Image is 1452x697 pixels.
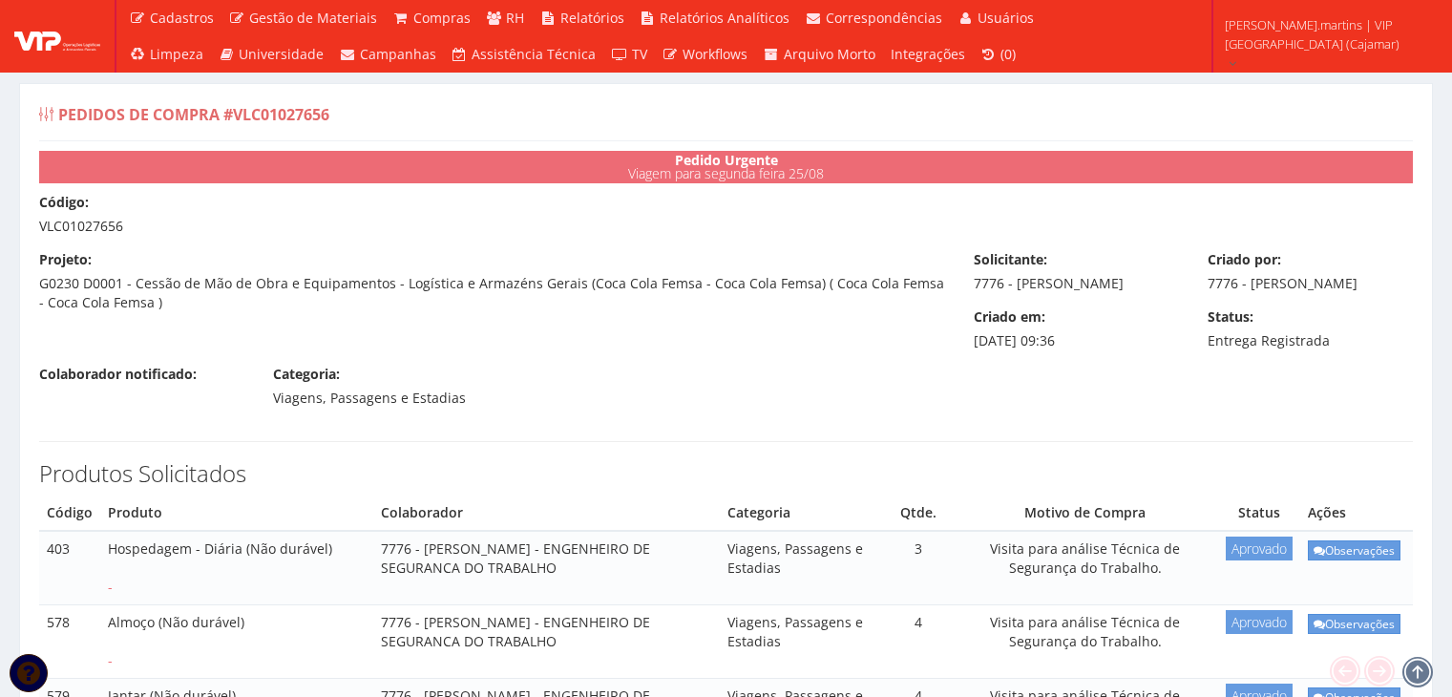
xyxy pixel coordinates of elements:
[560,9,624,27] span: Relatórios
[25,193,1427,236] div: VLC01027656
[14,22,100,51] img: logo
[655,36,756,73] a: Workflows
[883,36,973,73] a: Integrações
[603,36,655,73] a: TV
[39,496,100,531] th: Código
[373,531,720,604] td: 7776 - [PERSON_NAME] - ENGENHEIRO DE SEGURANCA DO TRABALHO
[885,605,952,679] td: 4
[1193,250,1427,293] div: 7776 - [PERSON_NAME]
[974,307,1045,327] label: Criado em:
[121,36,211,73] a: Limpeza
[100,605,373,679] td: Almoço (Não durável)
[373,605,720,679] td: 7776 - [PERSON_NAME] - ENGENHEIRO DE SEGURANCA DO TRABALHO
[1218,496,1300,531] th: Status
[720,531,885,604] td: Viagens, Passagens e Estadias
[506,9,524,27] span: RH
[472,45,596,63] span: Assistência Técnica
[39,151,1413,183] div: Viagem para segunda feira 25/08
[1226,610,1293,634] span: Aprovado
[108,578,113,596] span: -
[39,250,92,269] label: Projeto:
[891,45,965,63] span: Integrações
[39,193,89,212] label: Código:
[108,651,113,669] span: -
[720,496,885,531] th: Categoria do Produto
[150,45,203,63] span: Limpeza
[100,496,373,531] th: Produto
[959,307,1193,350] div: [DATE] 09:36
[239,45,324,63] span: Universidade
[413,9,471,27] span: Compras
[720,605,885,679] td: Viagens, Passagens e Estadias
[211,36,332,73] a: Universidade
[1208,307,1253,327] label: Status:
[58,104,329,125] span: Pedidos de Compra #VLC01027656
[1308,614,1400,634] a: Observações
[683,45,747,63] span: Workflows
[952,605,1218,679] td: Visita para análise Técnica de Segurança do Trabalho.
[39,365,197,384] label: Colaborador notificado:
[1000,45,1016,63] span: (0)
[978,9,1034,27] span: Usuários
[632,45,647,63] span: TV
[952,531,1218,604] td: Visita para análise Técnica de Segurança do Trabalho.
[1193,307,1427,350] div: Entrega Registrada
[784,45,875,63] span: Arquivo Morto
[249,9,377,27] span: Gestão de Materiais
[660,9,789,27] span: Relatórios Analíticos
[39,531,100,604] td: 403
[360,45,436,63] span: Campanhas
[1225,15,1427,53] span: [PERSON_NAME].martins | VIP [GEOGRAPHIC_DATA] (Cajamar)
[273,365,340,384] label: Categoria:
[39,461,1413,486] h3: Produtos Solicitados
[885,496,952,531] th: Quantidade
[1208,250,1281,269] label: Criado por:
[25,250,959,312] div: G0230 D0001 - Cessão de Mão de Obra e Equipamentos - Logística e Armazéns Gerais (Coca Cola Femsa...
[150,9,214,27] span: Cadastros
[444,36,604,73] a: Assistência Técnica
[952,496,1218,531] th: Motivo de Compra
[675,151,778,169] strong: Pedido Urgente
[39,605,100,679] td: 578
[1308,540,1400,560] a: Observações
[100,531,373,604] td: Hospedagem - Diária (Não durável)
[259,365,493,408] div: Viagens, Passagens e Estadias
[885,531,952,604] td: 3
[755,36,883,73] a: Arquivo Morto
[973,36,1024,73] a: (0)
[331,36,444,73] a: Campanhas
[1226,537,1293,560] span: Aprovado
[373,496,720,531] th: Colaborador
[959,250,1193,293] div: 7776 - [PERSON_NAME]
[1300,496,1413,531] th: Ações
[974,250,1047,269] label: Solicitante:
[826,9,942,27] span: Correspondências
